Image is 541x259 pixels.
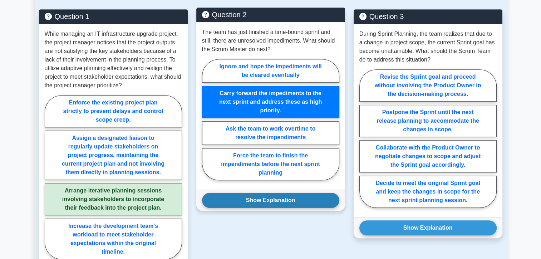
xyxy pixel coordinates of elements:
label: Postpone the Sprint until the next release planning to accommodate the changes in scope. [359,105,497,137]
button: Show Explanation [359,220,497,235]
p: The team has just finished a time-bound sprint and still, there are unresolved impediments. What ... [202,28,339,54]
label: Assign a designated liaison to regularly update stakeholders on project progress, maintaining the... [45,131,182,180]
label: Revise the Sprint goal and proceed without involving the Product Owner in the decision-making pro... [359,69,497,102]
p: While managing an IT infrastructure upgrade project, the project manager notices that the project... [45,30,182,90]
h5: Question 1 [45,12,182,21]
p: During Sprint Planning, the team realizes that due to a change in project scope, the current Spri... [359,30,497,64]
label: Ignore and hope the impediments will be cleared eventually [202,59,339,83]
h5: Question 2 [202,10,339,19]
label: Arrange iterative planning sessions involving stakeholders to incorporate their feedback into the... [45,183,182,215]
label: Decide to meet the original Sprint goal and keep the changes in scope for the next sprint plannin... [359,176,497,208]
label: Enforce the existing project plan strictly to prevent delays and control scope creep. [45,95,182,127]
h5: Question 3 [359,12,497,21]
label: Force the team to finish the impendiments before the next sprint planning [202,148,339,180]
label: Collaborate with the Product Owner to negotiate changes to scope and adjust the Sprint goal accor... [359,140,497,172]
label: Carry forward the impediments to the next sprint and address these as high priority. [202,86,339,118]
button: Show Explanation [202,193,339,208]
label: Ask the team to work overtime to resolve the impendiments [202,121,339,145]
